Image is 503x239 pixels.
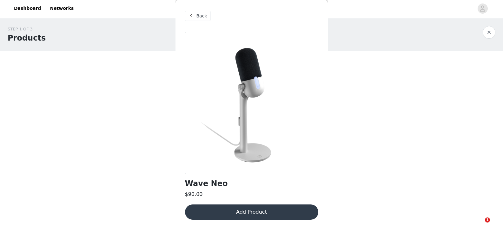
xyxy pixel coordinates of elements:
[185,191,203,198] h3: $90.00
[8,32,46,44] h1: Products
[46,1,77,16] a: Networks
[485,217,490,223] span: 1
[185,179,228,188] h1: Wave Neo
[185,204,318,220] button: Add Product
[480,3,486,14] div: avatar
[10,1,45,16] a: Dashboard
[472,217,487,233] iframe: Intercom live chat
[8,26,46,32] div: STEP 1 OF 3
[196,13,207,19] span: Back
